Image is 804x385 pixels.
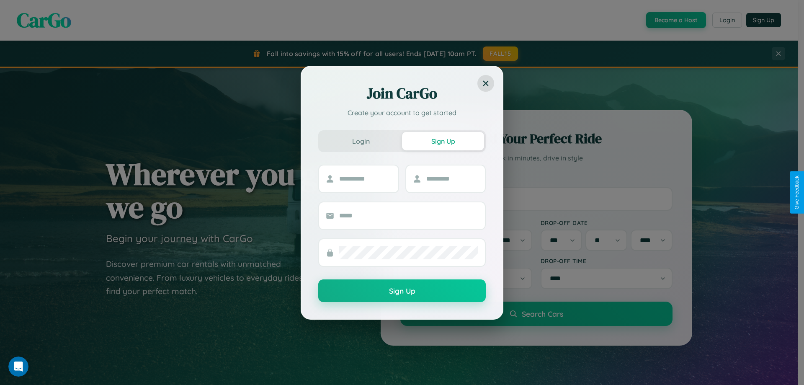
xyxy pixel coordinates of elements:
button: Sign Up [318,279,486,302]
button: Login [320,132,402,150]
button: Sign Up [402,132,484,150]
iframe: Intercom live chat [8,357,28,377]
h2: Join CarGo [318,83,486,103]
div: Give Feedback [794,176,800,209]
p: Create your account to get started [318,108,486,118]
